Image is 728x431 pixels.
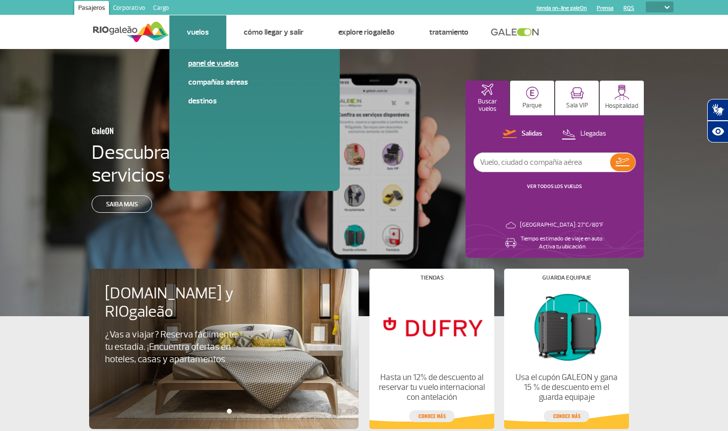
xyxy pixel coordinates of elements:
p: Tiempo estimado de viaje en auto: Activa tu ubicación [520,235,604,251]
a: Pasajeros [74,1,109,17]
p: Buscar vuelos [470,98,505,113]
p: Parque [522,102,542,109]
h4: Guarda equipaje [542,275,591,281]
h4: Descubra la plataforma de servicios de RIOgaleão [92,141,306,187]
button: Llegadas [559,128,609,141]
button: Sala VIP [555,81,599,115]
a: Vuelos [187,27,209,37]
a: conoce más [409,410,455,422]
button: Abrir tradutor de língua de sinais. [707,99,728,121]
a: Prensa [597,5,614,11]
button: VER TODOS LOS VUELOS [524,183,585,191]
button: Parque [510,81,554,115]
a: Cargo [149,1,173,17]
h4: [DOMAIN_NAME] y RIOgaleão [105,285,262,321]
img: vipRoom.svg [571,87,584,99]
img: Guarda equipaje [513,288,621,365]
img: carParkingHome.svg [526,87,539,99]
button: Hospitalidad [600,81,644,115]
p: Hasta un 12% de descuento al reservar tu vuelo internacional con antelación [378,373,486,402]
a: Panel de vuelos [188,58,321,69]
a: Destinos [188,96,321,106]
p: Llegadas [580,129,606,139]
p: Usa el cupón GALEON y gana 15 % de descuento em el guarda equipaje [513,373,621,402]
button: Abrir recursos assistivos. [707,121,728,143]
a: Saiba mais [92,195,152,213]
p: [GEOGRAPHIC_DATA]: 27°C/80°F [520,221,603,229]
img: hospitality.svg [614,85,629,100]
a: VER TODOS LOS VUELOS [527,183,582,190]
p: ¿Vas a viajar? Reserva fácilmente tu estadía. ¡Encuentra ofertas en hoteles, casas y apartamentos [105,329,246,366]
a: conoce más [544,410,589,422]
input: Vuelo, ciudad o compañía aérea [474,153,610,172]
p: Sala VIP [566,102,588,109]
a: Cómo llegar y salir [244,27,304,37]
h3: GaleON [92,120,257,141]
h4: Tiendas [420,275,444,281]
a: Explore RIOgaleão [338,27,395,37]
img: airplaneHomeActive.svg [481,84,493,96]
p: Salidas [521,129,542,139]
a: tienda on-line galeOn [536,5,587,11]
a: [DOMAIN_NAME] y RIOgaleão¿Vas a viajar? Reserva fácilmente tu estadía. ¡Encuentra ofertas en hote... [105,285,343,366]
button: Salidas [500,128,545,141]
a: RQS [624,5,634,11]
a: Corporativo [109,1,149,17]
button: Buscar vuelos [466,81,510,115]
p: Hospitalidad [605,102,638,110]
a: Tratamiento [429,27,468,37]
img: Tiendas [378,288,486,365]
div: Plugin de acessibilidade da Hand Talk. [707,99,728,143]
a: Compañías aéreas [188,77,321,88]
